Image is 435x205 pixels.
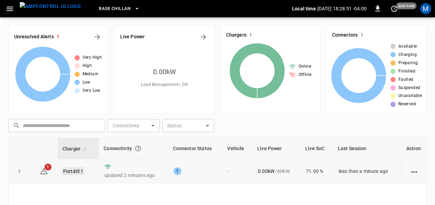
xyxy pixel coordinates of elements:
th: Vehicle [222,138,252,159]
p: updated 2 minutes ago [104,172,162,179]
div: profile-icon [420,3,431,14]
button: All Alerts [92,31,103,42]
th: Last Session [333,138,401,159]
button: Base Chillan [96,2,142,16]
span: Finished [398,68,415,75]
span: Charger [62,145,89,153]
span: Load Management = Off [141,81,188,88]
button: set refresh interval [389,3,400,14]
p: Local time [292,5,316,12]
h6: Connectors [332,31,358,39]
span: Very High [83,54,102,61]
span: just now [396,2,417,9]
p: 0.00 kW [258,168,274,175]
span: Suspended [398,85,420,91]
span: 1 [45,164,51,170]
span: Very Low [83,87,100,94]
th: Live Power [252,138,300,159]
div: / 60 kW [258,168,295,175]
button: expand row [14,166,25,176]
span: Charging [398,51,417,58]
th: Connector Status [168,138,223,159]
h6: 1 [249,31,252,39]
span: Offline [299,71,312,78]
p: [DATE] 18:28:51 -04:00 [317,5,367,12]
span: Available [398,43,417,50]
div: action cell options [410,168,418,175]
td: less than a minute ago [333,159,401,183]
button: Connection between the charger and our software. [132,142,144,155]
button: Energy Overview [198,31,209,42]
td: - [222,159,252,183]
span: Faulted [398,76,414,83]
td: 71.00 % [300,159,333,183]
h6: 1 [57,33,59,41]
div: Connectivity [104,142,163,155]
span: High [83,62,92,69]
span: Preparing [398,60,418,67]
a: Portátil 1 [62,167,85,175]
span: Reserved [398,101,416,108]
div: 1 [174,167,181,175]
th: Action [401,138,426,159]
h6: Unresolved Alerts [14,33,54,41]
span: Base Chillan [99,5,130,13]
h6: 0.00 kW [153,66,176,77]
span: Unavailable [398,92,422,99]
th: Live SoC [300,138,333,159]
h6: Chargers [226,31,246,39]
h6: 1 [360,31,363,39]
h6: Live Power [120,33,145,41]
span: Online [299,63,311,70]
a: 1 [40,168,48,173]
img: ampcontrol.io logo [20,2,81,11]
span: Low [83,79,90,86]
span: Medium [83,71,98,78]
